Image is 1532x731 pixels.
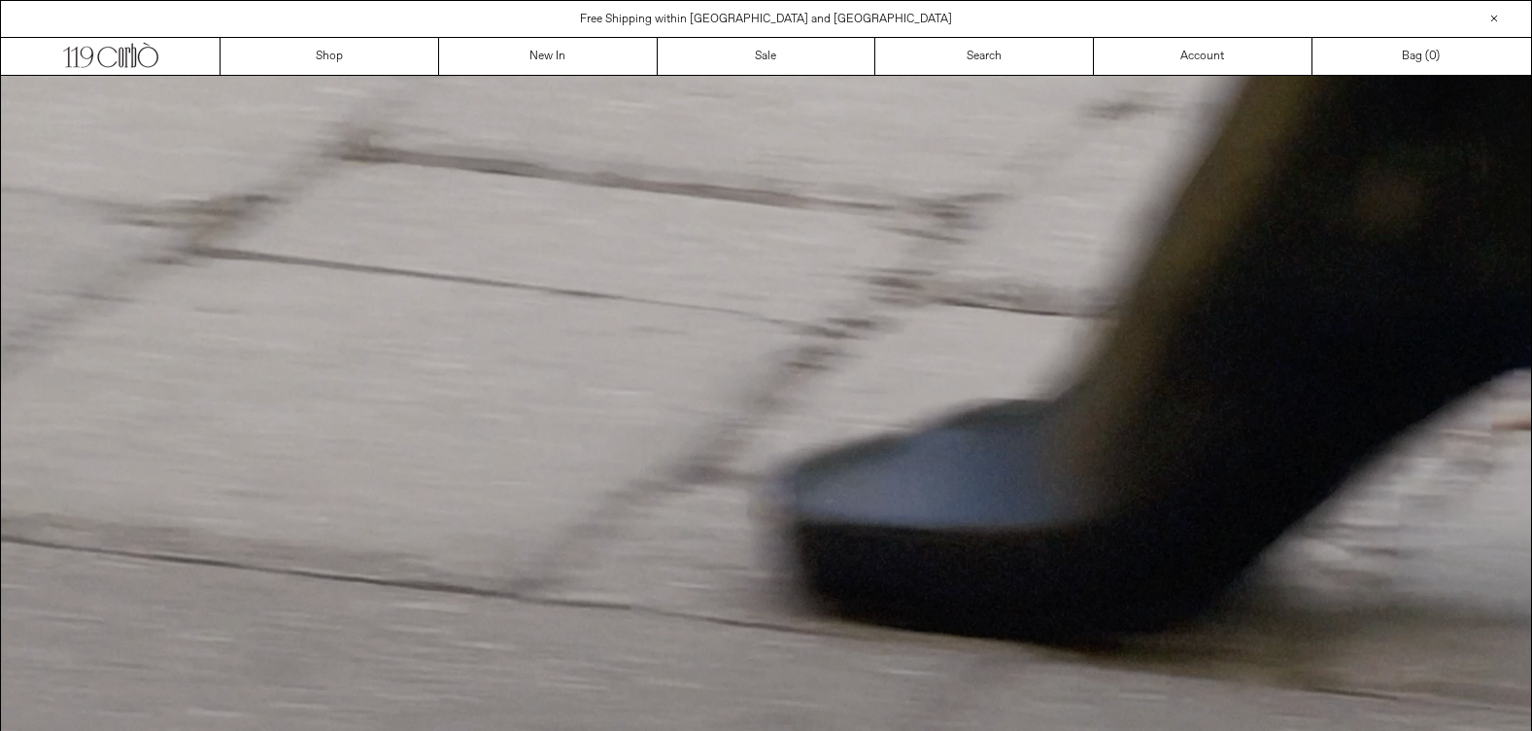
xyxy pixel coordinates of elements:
span: ) [1429,48,1440,65]
a: Bag () [1312,38,1531,75]
a: New In [439,38,658,75]
a: Free Shipping within [GEOGRAPHIC_DATA] and [GEOGRAPHIC_DATA] [580,12,952,27]
a: Shop [221,38,439,75]
a: Sale [658,38,876,75]
a: Search [875,38,1094,75]
span: 0 [1429,49,1436,64]
a: Account [1094,38,1312,75]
